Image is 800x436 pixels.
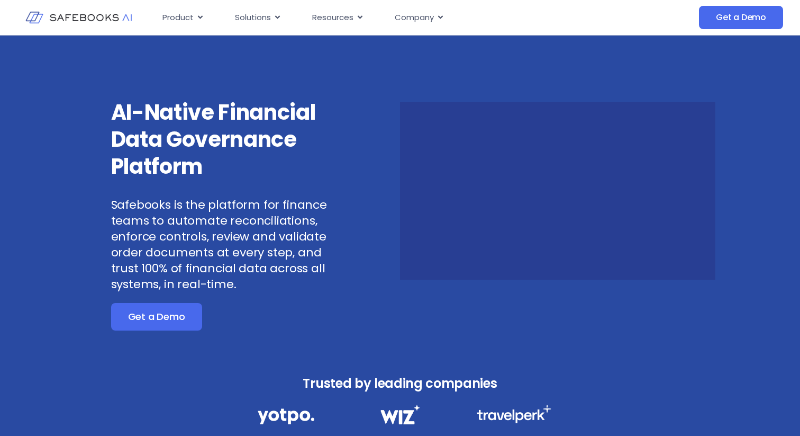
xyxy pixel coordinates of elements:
[395,12,434,24] span: Company
[162,12,194,24] span: Product
[477,405,551,423] img: Financial Data Governance 3
[716,12,766,23] span: Get a Demo
[111,303,202,331] a: Get a Demo
[128,312,185,322] span: Get a Demo
[154,7,609,28] nav: Menu
[699,6,783,29] a: Get a Demo
[234,373,566,394] h3: Trusted by leading companies
[111,99,348,180] h3: AI-Native Financial Data Governance Platform
[111,197,348,292] p: Safebooks is the platform for finance teams to automate reconciliations, enforce controls, review...
[312,12,353,24] span: Resources
[235,12,271,24] span: Solutions
[375,405,425,424] img: Financial Data Governance 2
[154,7,609,28] div: Menu Toggle
[258,405,314,428] img: Financial Data Governance 1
